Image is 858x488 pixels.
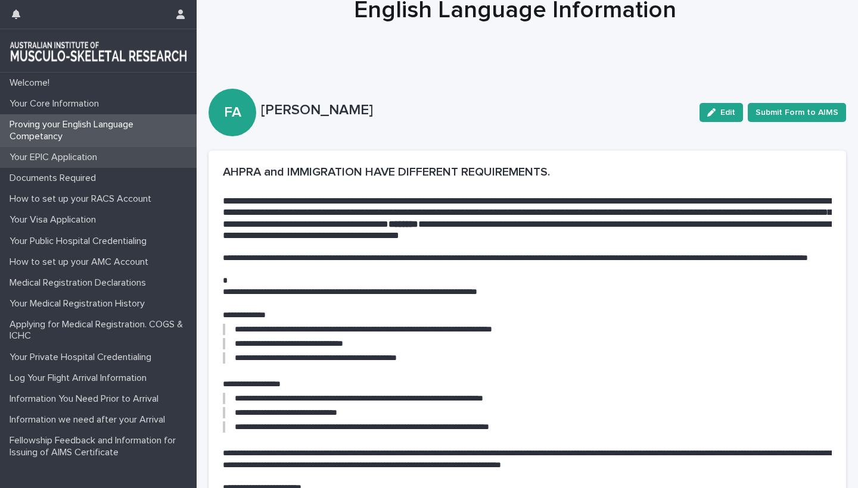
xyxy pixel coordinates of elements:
[5,214,105,226] p: Your Visa Application
[10,39,187,62] img: 1xcjEmqDTcmQhduivVBy
[5,277,156,289] p: Medical Registration Declarations
[700,103,743,122] button: Edit
[756,107,838,118] span: Submit Form to AIMS
[720,108,735,117] span: Edit
[5,414,175,426] p: Information we need after your Arrival
[5,319,197,342] p: Applying for Medical Registration. COGS & ICHC
[223,165,832,179] h2: AHPRA and IMMIGRATION HAVE DIFFERENT REQUIREMENTS.
[5,173,105,184] p: Documents Required
[5,256,158,268] p: How to set up your AMC Account
[5,193,161,205] p: How to set up your RACS Account
[748,103,846,122] button: Submit Form to AIMS
[5,298,154,309] p: Your Medical Registration History
[5,119,197,142] p: Proving your English Language Competancy
[5,352,161,363] p: Your Private Hospital Credentialing
[5,393,168,405] p: Information You Need Prior to Arrival
[5,435,197,458] p: Fellowship Feedback and Information for Issuing of AIMS Certificate
[5,77,59,89] p: Welcome!
[5,373,156,384] p: Log Your Flight Arrival Information
[5,236,156,247] p: Your Public Hospital Credentialing
[209,57,256,121] div: FA
[5,98,108,110] p: Your Core Information
[5,152,107,163] p: Your EPIC Application
[261,102,690,119] p: [PERSON_NAME]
